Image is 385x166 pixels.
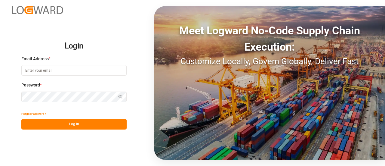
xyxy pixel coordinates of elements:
h2: Login [21,36,127,56]
div: Meet Logward No-Code Supply Chain Execution: [154,23,385,55]
div: Customize Locally, Govern Globally, Deliver Fast [154,55,385,68]
input: Enter your email [21,65,127,76]
button: Log In [21,119,127,130]
span: Email Address [21,56,49,62]
span: Password [21,82,40,88]
img: Logward_new_orange.png [12,6,63,14]
button: Forgot Password? [21,108,46,119]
